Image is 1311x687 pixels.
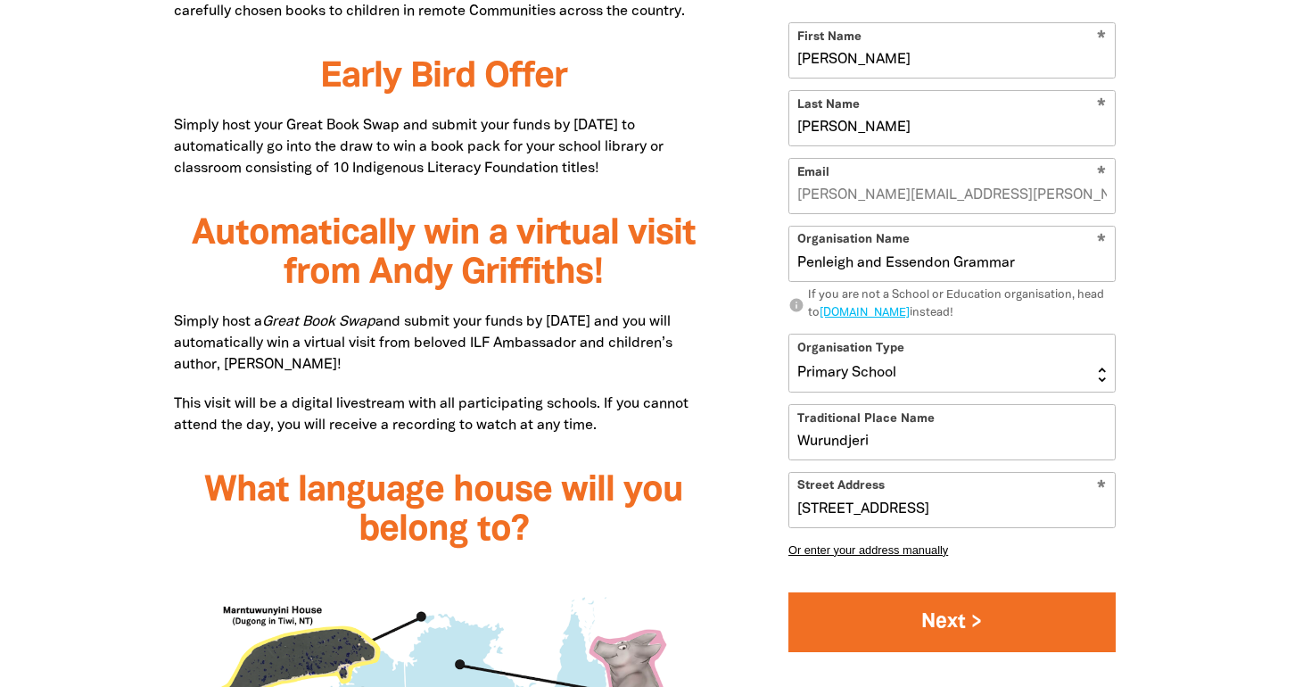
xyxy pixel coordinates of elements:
p: This visit will be a digital livestream with all participating schools. If you cannot attend the ... [174,393,713,436]
div: If you are not a School or Education organisation, head to instead! [808,287,1116,322]
a: [DOMAIN_NAME] [820,308,910,319]
button: Or enter your address manually [788,543,1116,557]
span: Early Bird Offer [320,61,567,94]
p: Simply host a and submit your funds by [DATE] and you will automatically win a virtual visit from... [174,311,713,376]
button: Next > [788,592,1116,652]
span: What language house will you belong to? [204,475,683,547]
em: Great Book Swap [262,316,375,328]
p: Simply host your Great Book Swap and submit your funds by [DATE] to automatically go into the dra... [174,115,713,179]
span: Automatically win a virtual visit from Andy Griffiths! [192,218,696,290]
i: info [788,297,804,313]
